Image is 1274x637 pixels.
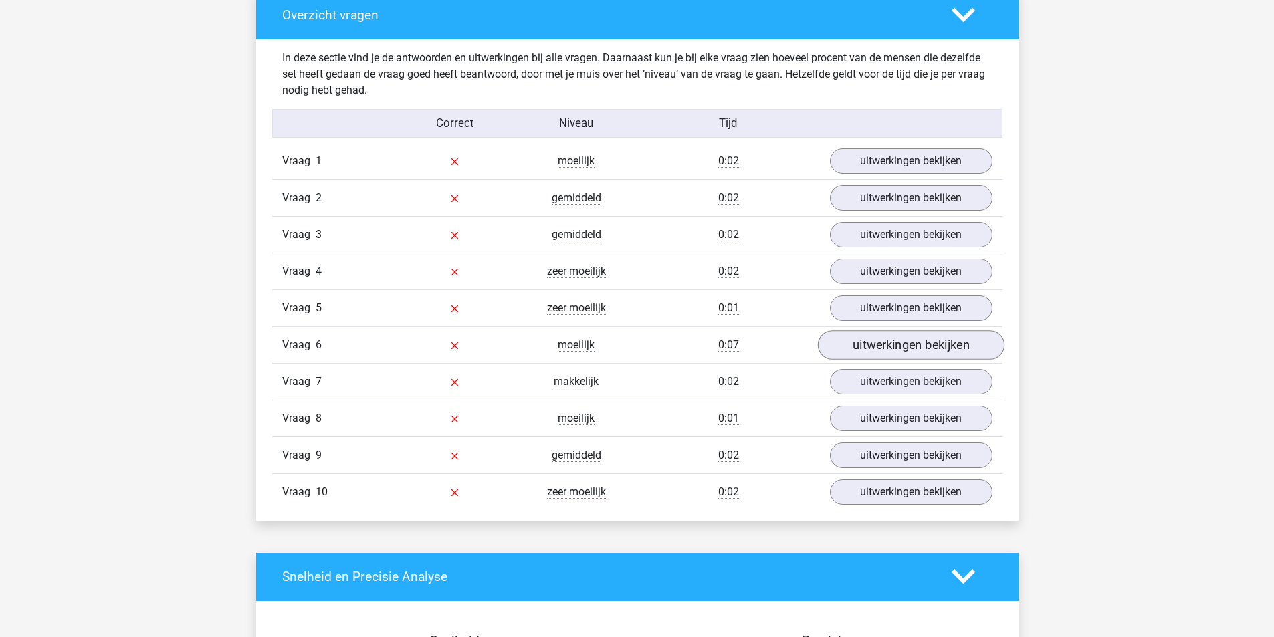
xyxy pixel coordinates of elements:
[558,154,595,168] span: moeilijk
[394,115,516,132] div: Correct
[558,338,595,352] span: moeilijk
[547,485,606,499] span: zeer moeilijk
[830,295,992,321] a: uitwerkingen bekijken
[316,228,322,241] span: 3
[718,412,739,425] span: 0:01
[547,301,606,315] span: zeer moeilijk
[282,569,932,584] h4: Snelheid en Precisie Analyse
[282,153,316,169] span: Vraag
[718,154,739,168] span: 0:02
[718,375,739,388] span: 0:02
[316,412,322,424] span: 8
[718,485,739,499] span: 0:02
[316,301,322,314] span: 5
[282,7,932,23] h4: Overzicht vragen
[718,301,739,315] span: 0:01
[282,374,316,390] span: Vraag
[547,265,606,278] span: zeer moeilijk
[282,447,316,463] span: Vraag
[830,148,992,174] a: uitwerkingen bekijken
[718,338,739,352] span: 0:07
[282,410,316,426] span: Vraag
[316,154,322,167] span: 1
[554,375,599,388] span: makkelijk
[316,265,322,277] span: 4
[817,330,1004,360] a: uitwerkingen bekijken
[282,484,316,500] span: Vraag
[282,190,316,206] span: Vraag
[516,115,637,132] div: Niveau
[718,265,739,278] span: 0:02
[830,185,992,211] a: uitwerkingen bekijken
[637,115,819,132] div: Tijd
[718,191,739,205] span: 0:02
[558,412,595,425] span: moeilijk
[316,449,322,461] span: 9
[552,191,601,205] span: gemiddeld
[272,50,1002,98] div: In deze sectie vind je de antwoorden en uitwerkingen bij alle vragen. Daarnaast kun je bij elke v...
[552,449,601,462] span: gemiddeld
[316,338,322,351] span: 6
[718,449,739,462] span: 0:02
[830,369,992,394] a: uitwerkingen bekijken
[316,375,322,388] span: 7
[830,479,992,505] a: uitwerkingen bekijken
[282,337,316,353] span: Vraag
[830,259,992,284] a: uitwerkingen bekijken
[830,222,992,247] a: uitwerkingen bekijken
[552,228,601,241] span: gemiddeld
[718,228,739,241] span: 0:02
[830,406,992,431] a: uitwerkingen bekijken
[282,263,316,279] span: Vraag
[282,300,316,316] span: Vraag
[282,227,316,243] span: Vraag
[830,442,992,468] a: uitwerkingen bekijken
[316,191,322,204] span: 2
[316,485,328,498] span: 10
